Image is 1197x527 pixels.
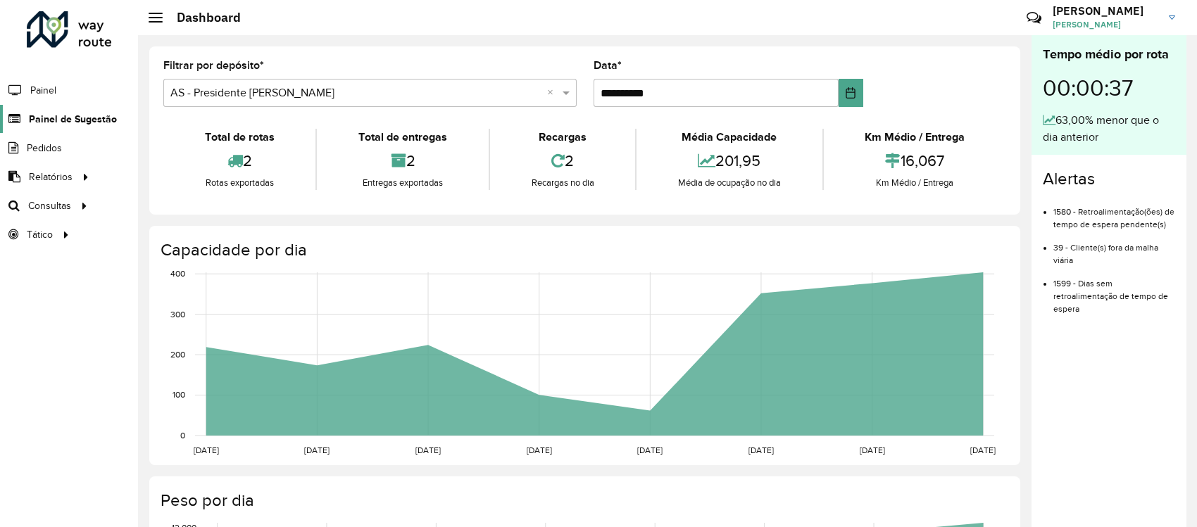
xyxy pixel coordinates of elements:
[170,310,185,319] text: 300
[640,129,818,146] div: Média Capacidade
[320,146,484,176] div: 2
[1043,169,1175,189] h4: Alertas
[1043,112,1175,146] div: 63,00% menor que o dia anterior
[860,445,885,455] text: [DATE]
[173,391,185,400] text: 100
[161,240,1006,260] h4: Capacidade por dia
[494,176,632,190] div: Recargas no dia
[1053,267,1175,315] li: 1599 - Dias sem retroalimentação de tempo de espera
[320,176,484,190] div: Entregas exportadas
[547,84,559,101] span: Clear all
[170,269,185,278] text: 400
[163,10,241,25] h2: Dashboard
[839,79,863,107] button: Choose Date
[1053,18,1158,31] span: [PERSON_NAME]
[180,431,185,440] text: 0
[27,141,62,155] span: Pedidos
[28,198,71,213] span: Consultas
[494,146,632,176] div: 2
[320,129,484,146] div: Total de entregas
[304,445,330,455] text: [DATE]
[29,112,117,127] span: Painel de Sugestão
[161,490,1006,511] h4: Peso por dia
[494,129,632,146] div: Recargas
[1053,4,1158,18] h3: [PERSON_NAME]
[415,445,441,455] text: [DATE]
[167,129,312,146] div: Total de rotas
[1053,195,1175,231] li: 1580 - Retroalimentação(ões) de tempo de espera pendente(s)
[970,445,996,455] text: [DATE]
[163,57,264,74] label: Filtrar por depósito
[29,170,73,184] span: Relatórios
[827,176,1003,190] div: Km Médio / Entrega
[167,176,312,190] div: Rotas exportadas
[527,445,552,455] text: [DATE]
[827,146,1003,176] div: 16,067
[637,445,663,455] text: [DATE]
[30,83,56,98] span: Painel
[640,176,818,190] div: Média de ocupação no dia
[170,350,185,359] text: 200
[1043,64,1175,112] div: 00:00:37
[1019,3,1049,33] a: Contato Rápido
[1053,231,1175,267] li: 39 - Cliente(s) fora da malha viária
[640,146,818,176] div: 201,95
[594,57,622,74] label: Data
[194,445,219,455] text: [DATE]
[748,445,774,455] text: [DATE]
[827,129,1003,146] div: Km Médio / Entrega
[27,227,53,242] span: Tático
[1043,45,1175,64] div: Tempo médio por rota
[167,146,312,176] div: 2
